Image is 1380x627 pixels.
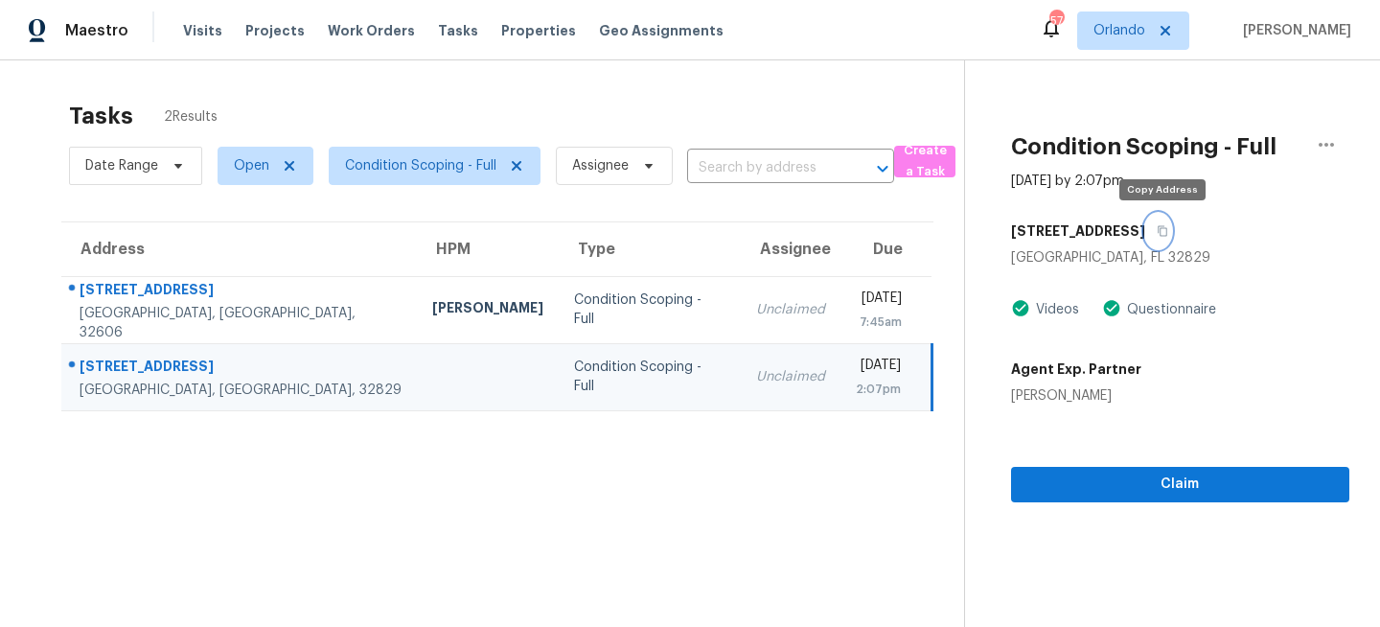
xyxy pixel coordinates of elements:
[183,21,222,40] span: Visits
[501,21,576,40] span: Properties
[856,380,901,399] div: 2:07pm
[904,140,946,184] span: Create a Task
[869,155,896,182] button: Open
[856,356,901,380] div: [DATE]
[1026,473,1334,497] span: Claim
[1011,386,1141,406] div: [PERSON_NAME]
[1011,221,1145,241] h5: [STREET_ADDRESS]
[69,106,133,126] h2: Tasks
[65,21,128,40] span: Maestro
[1235,21,1351,40] span: [PERSON_NAME]
[756,300,825,319] div: Unclaimed
[559,222,741,276] th: Type
[574,290,725,329] div: Condition Scoping - Full
[1011,137,1276,156] h2: Condition Scoping - Full
[1093,21,1145,40] span: Orlando
[756,367,825,386] div: Unclaimed
[856,313,903,332] div: 7:45am
[574,358,725,396] div: Condition Scoping - Full
[432,298,543,322] div: [PERSON_NAME]
[438,24,478,37] span: Tasks
[599,21,724,40] span: Geo Assignments
[328,21,415,40] span: Work Orders
[417,222,559,276] th: HPM
[80,381,402,400] div: [GEOGRAPHIC_DATA], [GEOGRAPHIC_DATA], 32829
[1030,300,1079,319] div: Videos
[80,280,402,304] div: [STREET_ADDRESS]
[234,156,269,175] span: Open
[1102,298,1121,318] img: Artifact Present Icon
[61,222,417,276] th: Address
[85,156,158,175] span: Date Range
[741,222,840,276] th: Assignee
[687,153,840,183] input: Search by address
[1011,467,1349,502] button: Claim
[1121,300,1216,319] div: Questionnaire
[856,289,903,313] div: [DATE]
[80,357,402,381] div: [STREET_ADDRESS]
[245,21,305,40] span: Projects
[345,156,496,175] span: Condition Scoping - Full
[840,222,932,276] th: Due
[1011,298,1030,318] img: Artifact Present Icon
[164,107,218,127] span: 2 Results
[572,156,629,175] span: Assignee
[894,146,955,177] button: Create a Task
[1011,248,1349,267] div: [GEOGRAPHIC_DATA], FL 32829
[1011,360,1141,379] h5: Agent Exp. Partner
[80,304,402,342] div: [GEOGRAPHIC_DATA], [GEOGRAPHIC_DATA], 32606
[1049,12,1063,31] div: 57
[1011,172,1124,191] div: [DATE] by 2:07pm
